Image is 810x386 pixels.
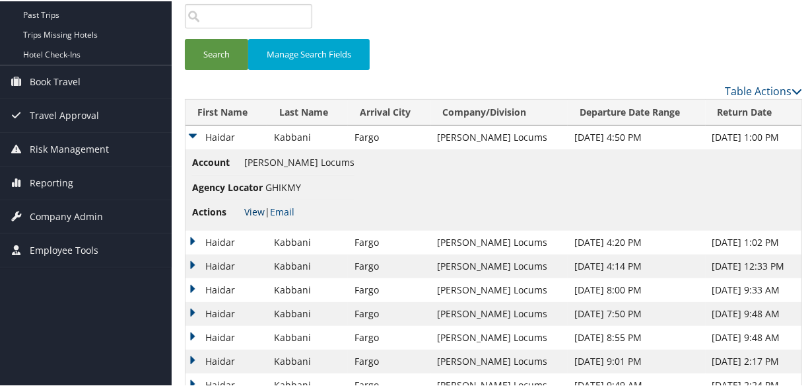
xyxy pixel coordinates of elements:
td: Kabbani [267,253,348,277]
span: Account [192,154,242,169]
td: Kabbani [267,124,348,148]
td: [DATE] 8:00 PM [568,277,706,301]
td: Kabbani [267,229,348,253]
td: [DATE] 4:50 PM [568,124,706,148]
td: Fargo [348,253,430,277]
td: Haidar [186,124,267,148]
td: [DATE] 2:17 PM [706,348,801,372]
td: Haidar [186,301,267,325]
span: Company Admin [30,199,103,232]
td: [DATE] 12:33 PM [706,253,801,277]
span: [PERSON_NAME] Locums [244,155,354,167]
th: Arrival City: activate to sort column ascending [348,98,430,124]
td: [PERSON_NAME] Locums [431,325,568,348]
td: Fargo [348,229,430,253]
a: Email [270,204,294,217]
td: Kabbani [267,325,348,348]
th: Company/Division [431,98,568,124]
span: Actions [192,204,242,218]
th: Last Name: activate to sort column ascending [267,98,348,124]
td: [PERSON_NAME] Locums [431,301,568,325]
td: Fargo [348,277,430,301]
td: [PERSON_NAME] Locums [431,348,568,372]
td: [DATE] 9:33 AM [706,277,801,301]
span: Reporting [30,165,73,198]
th: Departure Date Range: activate to sort column ascending [568,98,706,124]
td: [DATE] 4:20 PM [568,229,706,253]
td: [PERSON_NAME] Locums [431,277,568,301]
td: [PERSON_NAME] Locums [431,124,568,148]
button: Manage Search Fields [248,38,370,69]
span: Employee Tools [30,233,98,266]
td: Haidar [186,253,267,277]
span: | [244,204,294,217]
a: View [244,204,265,217]
span: Travel Approval [30,98,99,131]
td: Haidar [186,229,267,253]
td: Haidar [186,277,267,301]
span: Agency Locator [192,179,263,194]
span: GHIKMY [265,180,301,192]
td: [DATE] 1:02 PM [706,229,801,253]
th: Return Date: activate to sort column ascending [706,98,801,124]
td: Kabbani [267,301,348,325]
td: Fargo [348,348,430,372]
td: [PERSON_NAME] Locums [431,229,568,253]
td: [DATE] 7:50 PM [568,301,706,325]
span: Book Travel [30,64,81,97]
td: [DATE] 1:00 PM [706,124,801,148]
td: [DATE] 4:14 PM [568,253,706,277]
td: Haidar [186,348,267,372]
td: [DATE] 8:55 PM [568,325,706,348]
a: Table Actions [725,83,802,97]
span: Risk Management [30,132,109,165]
td: Haidar [186,325,267,348]
td: [PERSON_NAME] Locums [431,253,568,277]
td: Fargo [348,325,430,348]
td: [DATE] 9:01 PM [568,348,706,372]
td: Fargo [348,124,430,148]
td: [DATE] 9:48 AM [706,301,801,325]
td: Kabbani [267,277,348,301]
th: First Name: activate to sort column ascending [186,98,267,124]
td: [DATE] 9:48 AM [706,325,801,348]
td: Kabbani [267,348,348,372]
td: Fargo [348,301,430,325]
button: Search [185,38,248,69]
